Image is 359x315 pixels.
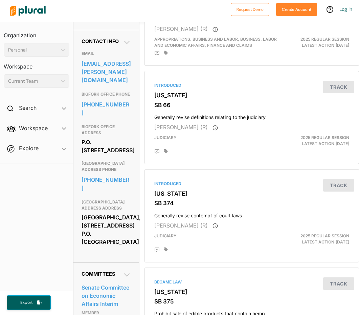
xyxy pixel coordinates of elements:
[323,277,354,290] button: Track
[286,36,354,48] div: Latest Action: [DATE]
[154,200,349,206] h3: SB 374
[82,212,131,247] div: [GEOGRAPHIC_DATA], [STREET_ADDRESS] P.O. [GEOGRAPHIC_DATA]
[82,271,115,277] span: Committees
[231,3,269,16] button: Request Demo
[276,3,317,16] button: Create Account
[154,222,208,229] span: [PERSON_NAME] (R)
[154,149,160,154] div: Add Position Statement
[154,102,349,109] h3: SB 66
[323,179,354,192] button: Track
[164,149,168,154] div: Add tags
[82,159,131,174] h3: [GEOGRAPHIC_DATA] ADDRESS PHONE
[154,82,349,88] div: Introduced
[7,295,51,310] button: Export
[154,279,349,285] div: Became Law
[154,111,349,120] h4: Generally revise definitions relating to the judiciary
[154,298,349,305] h3: SB 375
[82,38,119,44] span: Contact Info
[154,190,349,197] h3: [US_STATE]
[286,233,354,245] div: Latest Action: [DATE]
[231,5,269,13] a: Request Demo
[300,233,349,238] span: 2025 Regular Session
[286,135,354,147] div: Latest Action: [DATE]
[154,37,277,48] span: Appropriations, Business and Labor, Business, Labor and Economic Affairs, Finance and Claims
[154,92,349,99] h3: [US_STATE]
[82,123,131,137] h3: BIGFORK OFFICE ADDRESS
[4,57,69,72] h3: Workspace
[154,181,349,187] div: Introduced
[82,282,131,309] a: Senate Committee on Economic Affairs Interim
[339,6,352,12] a: Log In
[300,135,349,140] span: 2025 Regular Session
[154,25,208,32] span: [PERSON_NAME] (R)
[82,59,131,85] a: [EMAIL_ADDRESS][PERSON_NAME][DOMAIN_NAME]
[4,25,69,40] h3: Organization
[164,51,168,55] div: Add tags
[154,247,160,253] div: Add Position Statement
[82,50,131,58] h3: EMAIL
[154,289,349,295] h3: [US_STATE]
[8,78,58,85] div: Current Team
[8,46,58,54] div: Personal
[154,210,349,219] h4: Generally revise contempt of court laws
[154,233,177,238] span: Judiciary
[154,135,177,140] span: Judiciary
[82,175,131,193] a: [PHONE_NUMBER]
[300,37,349,42] span: 2025 Regular Session
[82,90,131,98] h3: BIGFORK OFFICE PHONE
[16,300,37,306] span: Export
[82,198,131,212] h3: [GEOGRAPHIC_DATA] ADDRESS ADDRESS
[82,99,131,118] a: [PHONE_NUMBER]
[19,104,37,112] h2: Search
[164,247,168,252] div: Add tags
[154,124,208,131] span: [PERSON_NAME] (R)
[82,137,131,155] div: P.O. [STREET_ADDRESS]
[154,51,160,56] div: Add Position Statement
[276,5,317,13] a: Create Account
[323,81,354,93] button: Track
